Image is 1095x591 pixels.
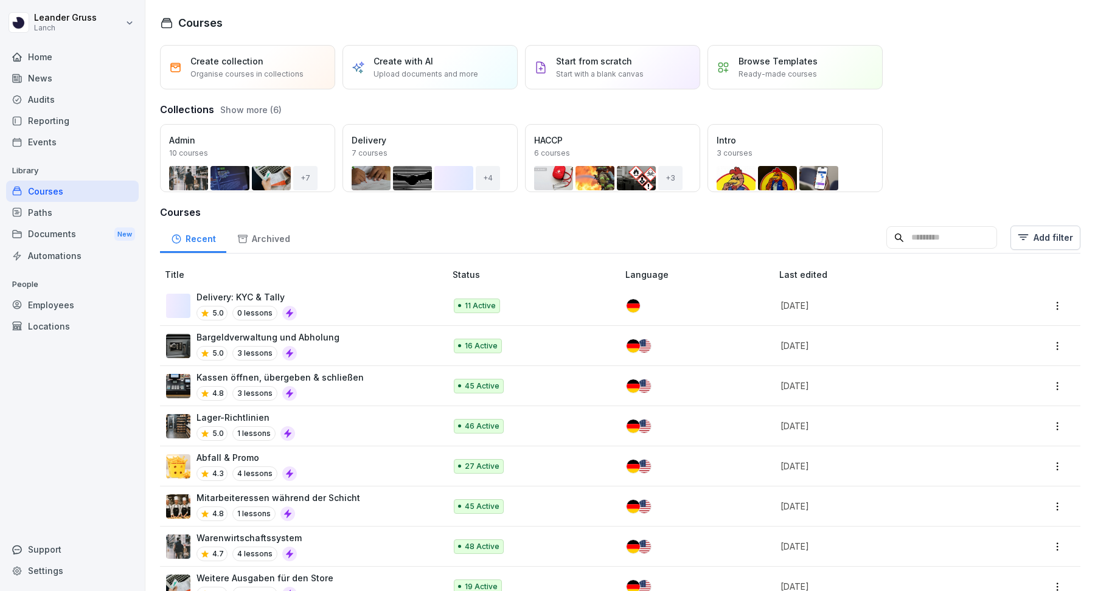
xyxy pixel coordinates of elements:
div: + 4 [476,166,500,190]
p: Start with a blank canvas [556,69,644,80]
a: Employees [6,294,139,316]
p: Create with AI [374,55,433,67]
a: Reporting [6,110,139,131]
p: [DATE] [780,500,989,513]
p: Intro [717,134,874,147]
div: Support [6,539,139,560]
a: Delivery7 courses+4 [342,124,518,192]
p: 46 Active [465,421,499,432]
p: Lager-Richtlinien [196,411,295,424]
p: 48 Active [465,541,499,552]
p: 6 courses [534,148,570,159]
a: Home [6,46,139,67]
p: 10 courses [169,148,208,159]
img: us.svg [638,500,651,513]
p: Mitarbeiteressen während der Schicht [196,491,360,504]
p: 5.0 [212,348,224,359]
a: Events [6,131,139,153]
img: us.svg [638,460,651,473]
p: Create collection [190,55,263,67]
p: 45 Active [465,381,499,392]
p: Leander Gruss [34,13,97,23]
img: us.svg [638,339,651,353]
img: g9g0z14z6r0gwnvoxvhir8sm.png [166,414,190,438]
a: News [6,67,139,89]
a: Recent [160,222,226,253]
p: 4 lessons [232,547,277,561]
p: People [6,275,139,294]
img: th9trzu144u9p3red8ow6id8.png [166,334,190,358]
a: Paths [6,202,139,223]
a: Admin10 courses+7 [160,124,335,192]
p: 27 Active [465,461,499,472]
p: Abfall & Promo [196,451,297,464]
p: Browse Templates [739,55,818,67]
h3: Courses [160,205,1080,219]
img: us.svg [638,420,651,433]
a: Settings [6,560,139,581]
img: de.svg [627,299,640,313]
p: Upload documents and more [374,69,478,80]
img: de.svg [627,460,640,473]
button: Show more (6) [220,103,282,116]
a: Archived [226,222,301,253]
p: 3 courses [717,148,753,159]
a: Locations [6,316,139,337]
img: de.svg [627,379,640,393]
a: Audits [6,89,139,110]
img: de.svg [627,500,640,513]
p: HACCP [534,134,691,147]
h3: Collections [160,102,214,117]
p: [DATE] [780,540,989,553]
p: [DATE] [780,339,989,352]
a: Intro3 courses [707,124,883,192]
p: Ready-made courses [739,69,817,80]
img: de.svg [627,540,640,553]
div: Documents [6,223,139,246]
p: 1 lessons [232,426,276,441]
h1: Courses [178,15,223,31]
img: us.svg [638,379,651,393]
img: de.svg [627,420,640,433]
p: [DATE] [780,460,989,472]
img: rqk9zuyit2treb6bjhzcuekp.png [166,534,190,559]
p: Last edited [779,268,1003,281]
p: [DATE] [780,299,989,312]
p: 1 lessons [232,506,276,521]
p: Delivery [352,134,509,147]
img: h81973bi7xjfk70fncdre0go.png [166,374,190,398]
p: 0 lessons [232,306,277,320]
img: de.svg [627,339,640,353]
p: 4.8 [212,388,224,399]
p: [DATE] [780,379,989,392]
p: Delivery: KYC & Tally [196,291,297,303]
p: Weitere Ausgaben für den Store [196,572,333,584]
div: New [114,227,135,241]
p: 3 lessons [232,346,277,361]
p: 11 Active [465,300,496,311]
p: Start from scratch [556,55,632,67]
button: Add filter [1010,226,1080,250]
div: + 7 [293,166,318,190]
img: us.svg [638,540,651,553]
p: Library [6,161,139,181]
p: 5.0 [212,428,224,439]
p: Warenwirtschaftssystem [196,531,302,544]
p: Title [165,268,448,281]
p: 3 lessons [232,386,277,401]
div: Automations [6,245,139,266]
p: 7 courses [352,148,388,159]
p: 45 Active [465,501,499,512]
p: Status [453,268,621,281]
p: 4.3 [212,468,224,479]
p: 4 lessons [232,466,277,481]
